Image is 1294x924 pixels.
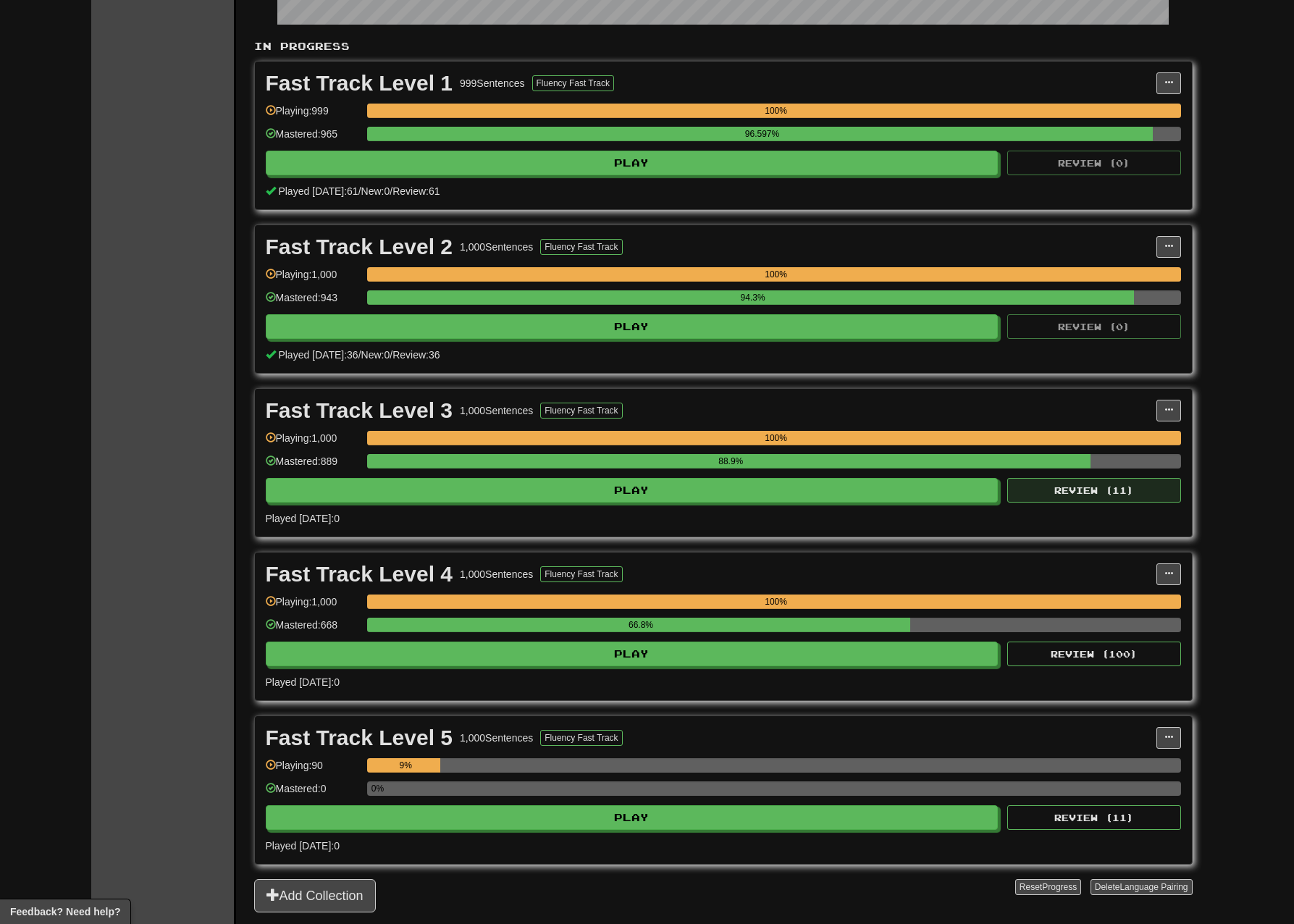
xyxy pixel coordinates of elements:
[540,730,622,746] button: Fluency Fast Track
[266,727,453,749] div: Fast Track Level 5
[266,595,360,618] div: Playing: 1,000
[1007,805,1181,830] button: Review (11)
[266,676,340,688] span: Played [DATE]: 0
[254,39,1193,54] p: In Progress
[371,454,1091,469] div: 88.9%
[1119,882,1188,892] span: Language Pairing
[266,314,999,339] button: Play
[266,454,360,478] div: Mastered: 889
[1007,478,1181,503] button: Review (11)
[1007,642,1181,666] button: Review (100)
[1042,882,1077,892] span: Progress
[278,349,358,361] span: Played [DATE]: 36
[266,151,999,175] button: Play
[266,431,360,455] div: Playing: 1,000
[266,104,360,127] div: Playing: 999
[361,349,390,361] span: New: 0
[266,400,453,421] div: Fast Track Level 3
[371,267,1181,282] div: 100%
[540,239,622,255] button: Fluency Fast Track
[1007,314,1181,339] button: Review (0)
[278,185,358,197] span: Played [DATE]: 61
[266,642,999,666] button: Play
[371,431,1181,445] div: 100%
[266,758,360,782] div: Playing: 90
[1007,151,1181,175] button: Review (0)
[266,563,453,585] div: Fast Track Level 4
[390,185,392,197] span: /
[460,567,533,581] div: 1,000 Sentences
[266,72,453,94] div: Fast Track Level 1
[540,403,622,419] button: Fluency Fast Track
[371,104,1181,118] div: 100%
[266,267,360,291] div: Playing: 1,000
[392,349,440,361] span: Review: 36
[266,513,340,524] span: Played [DATE]: 0
[266,805,999,830] button: Play
[460,240,533,254] div: 1,000 Sentences
[371,595,1181,609] div: 100%
[540,566,622,582] button: Fluency Fast Track
[390,349,392,361] span: /
[266,618,360,642] div: Mastered: 668
[266,781,360,805] div: Mastered: 0
[460,76,525,91] div: 999 Sentences
[266,840,340,852] span: Played [DATE]: 0
[371,127,1153,141] div: 96.597%
[266,236,453,258] div: Fast Track Level 2
[460,403,533,418] div: 1,000 Sentences
[358,349,361,361] span: /
[10,904,120,919] span: Open feedback widget
[371,290,1135,305] div: 94.3%
[371,618,911,632] div: 66.8%
[358,185,361,197] span: /
[371,758,440,773] div: 9%
[361,185,390,197] span: New: 0
[392,185,440,197] span: Review: 61
[254,879,376,912] button: Add Collection
[1015,879,1081,895] button: ResetProgress
[266,478,999,503] button: Play
[266,127,360,151] div: Mastered: 965
[1091,879,1193,895] button: DeleteLanguage Pairing
[532,75,614,91] button: Fluency Fast Track
[460,731,533,745] div: 1,000 Sentences
[266,290,360,314] div: Mastered: 943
